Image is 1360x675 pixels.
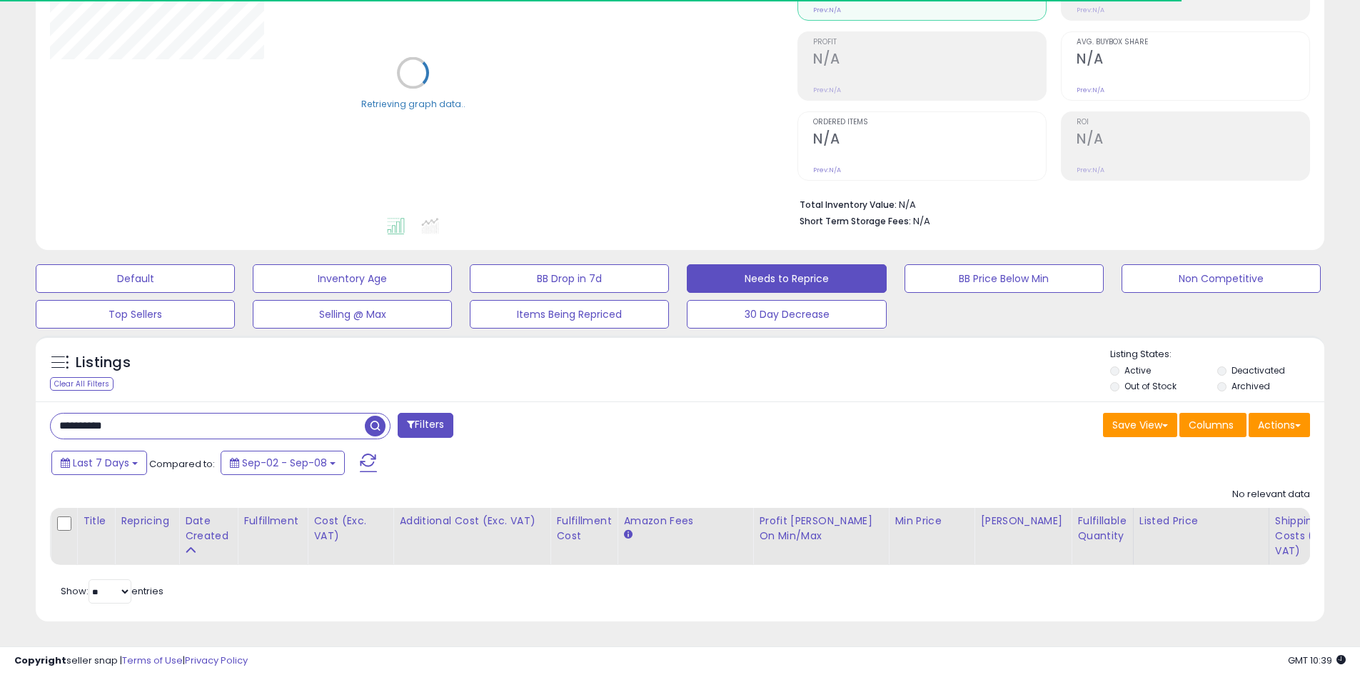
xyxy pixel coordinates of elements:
span: Last 7 Days [73,456,129,470]
label: Out of Stock [1124,380,1177,392]
small: Amazon Fees. [623,529,632,541]
div: Fulfillment [243,514,301,529]
span: Compared to: [149,457,215,471]
a: Terms of Use [122,654,183,667]
button: Actions [1249,413,1310,437]
b: Total Inventory Value: [800,199,897,211]
h5: Listings [76,353,131,373]
div: Fulfillable Quantity [1077,514,1127,544]
button: Save View [1103,413,1177,437]
small: Prev: N/A [813,86,841,94]
button: Sep-02 - Sep-08 [221,451,345,475]
div: Repricing [121,514,173,529]
small: Prev: N/A [1077,166,1104,174]
li: N/A [800,195,1299,212]
div: Title [83,514,109,529]
button: 30 Day Decrease [687,300,886,329]
h2: N/A [813,131,1046,150]
small: Prev: N/A [813,166,841,174]
div: Retrieving graph data.. [361,97,465,110]
div: Date Created [185,514,231,544]
h2: N/A [1077,131,1309,150]
p: Listing States: [1110,348,1324,361]
th: The percentage added to the cost of goods (COGS) that forms the calculator for Min & Max prices. [753,508,889,565]
div: [PERSON_NAME] [980,514,1065,529]
small: Prev: N/A [1077,86,1104,94]
div: Additional Cost (Exc. VAT) [399,514,544,529]
span: Show: entries [61,584,163,598]
div: Cost (Exc. VAT) [313,514,387,544]
label: Archived [1231,380,1270,392]
button: Filters [398,413,453,438]
div: Amazon Fees [623,514,747,529]
span: N/A [913,214,930,228]
button: Selling @ Max [253,300,452,329]
label: Deactivated [1231,364,1285,376]
div: Profit [PERSON_NAME] on Min/Max [759,514,882,544]
button: Default [36,264,235,293]
div: Shipping Costs (Exc. VAT) [1275,514,1349,559]
button: Last 7 Days [51,451,147,475]
button: BB Price Below Min [905,264,1104,293]
h2: N/A [1077,51,1309,70]
button: Items Being Repriced [470,300,669,329]
span: Columns [1189,418,1234,432]
button: Needs to Reprice [687,264,886,293]
span: ROI [1077,119,1309,126]
label: Active [1124,364,1151,376]
span: Avg. Buybox Share [1077,39,1309,46]
div: Fulfillment Cost [556,514,611,544]
div: Min Price [895,514,968,529]
span: Profit [813,39,1046,46]
a: Privacy Policy [185,654,248,667]
span: 2025-09-16 10:39 GMT [1288,654,1346,667]
div: Clear All Filters [50,377,114,391]
h2: N/A [813,51,1046,70]
small: Prev: N/A [1077,6,1104,14]
small: Prev: N/A [813,6,841,14]
button: Columns [1179,413,1246,437]
b: Short Term Storage Fees: [800,215,911,227]
div: Listed Price [1139,514,1263,529]
div: seller snap | | [14,654,248,668]
button: BB Drop in 7d [470,264,669,293]
strong: Copyright [14,654,66,667]
button: Inventory Age [253,264,452,293]
span: Sep-02 - Sep-08 [242,456,327,470]
div: No relevant data [1232,488,1310,501]
span: Ordered Items [813,119,1046,126]
button: Non Competitive [1122,264,1321,293]
button: Top Sellers [36,300,235,329]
